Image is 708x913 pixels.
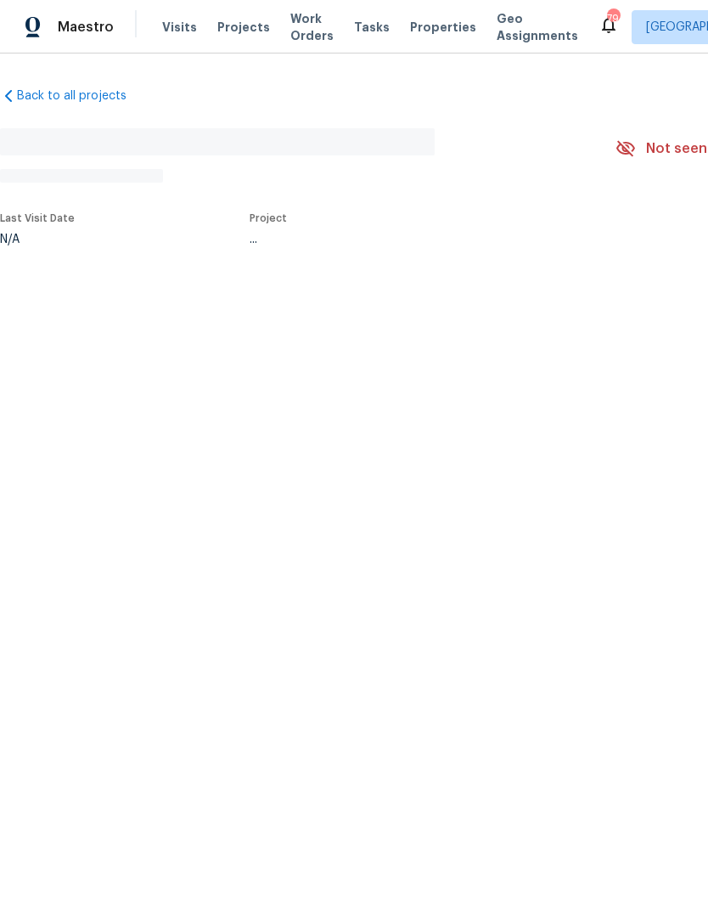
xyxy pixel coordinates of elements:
[250,234,576,245] div: ...
[410,19,476,36] span: Properties
[250,213,287,223] span: Project
[58,19,114,36] span: Maestro
[217,19,270,36] span: Projects
[290,10,334,44] span: Work Orders
[497,10,578,44] span: Geo Assignments
[162,19,197,36] span: Visits
[354,21,390,33] span: Tasks
[607,10,619,27] div: 79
